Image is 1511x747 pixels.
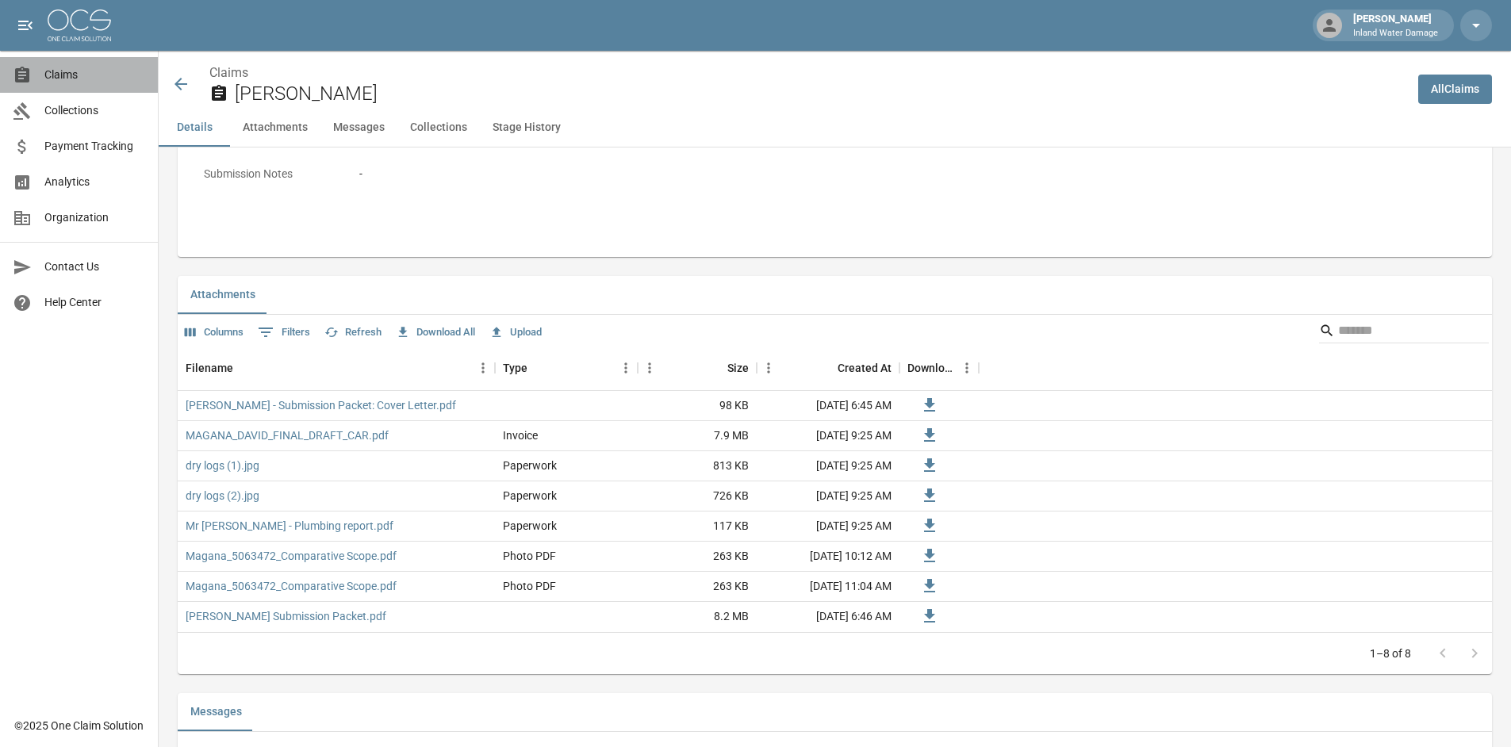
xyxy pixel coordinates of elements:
button: Download All [392,320,479,345]
a: Claims [209,65,248,80]
button: Menu [471,356,495,380]
div: Photo PDF [503,578,556,594]
div: [DATE] 6:46 AM [757,602,899,632]
div: 263 KB [638,542,757,572]
a: AllClaims [1418,75,1492,104]
button: open drawer [10,10,41,41]
div: 8.2 MB [638,602,757,632]
div: [DATE] 9:25 AM [757,451,899,481]
div: Size [727,346,749,390]
div: [PERSON_NAME] [1347,11,1444,40]
button: Stage History [480,109,573,147]
img: ocs-logo-white-transparent.png [48,10,111,41]
span: Organization [44,209,145,226]
div: Download [907,346,955,390]
div: [DATE] 6:45 AM [757,391,899,421]
span: Claims [44,67,145,83]
p: 1–8 of 8 [1370,645,1411,661]
div: 7.9 MB [638,421,757,451]
div: 726 KB [638,481,757,511]
div: Size [638,346,757,390]
button: Details [159,109,230,147]
button: Attachments [178,276,268,314]
div: 98 KB [638,391,757,421]
a: Mr [PERSON_NAME] - Plumbing report.pdf [186,518,393,534]
button: Menu [638,356,662,380]
a: dry logs (2).jpg [186,488,259,504]
span: Collections [44,102,145,119]
button: Attachments [230,109,320,147]
a: Magana_5063472_Comparative Scope.pdf [186,578,397,594]
h2: [PERSON_NAME] [235,82,1406,105]
div: © 2025 One Claim Solution [14,718,144,734]
button: Messages [178,693,255,731]
div: 813 KB [638,451,757,481]
div: Invoice [503,427,538,443]
button: Messages [320,109,397,147]
span: Analytics [44,174,145,190]
a: Magana_5063472_Comparative Scope.pdf [186,548,397,564]
div: Created At [838,346,892,390]
div: [DATE] 9:25 AM [757,481,899,511]
div: related-list tabs [178,693,1492,731]
button: Upload [485,320,546,345]
span: Help Center [44,294,145,311]
div: [DATE] 11:04 AM [757,572,899,602]
span: Contact Us [44,259,145,275]
div: related-list tabs [178,276,1492,314]
div: Photo PDF [503,548,556,564]
button: Collections [397,109,480,147]
nav: breadcrumb [209,63,1406,82]
button: Menu [614,356,638,380]
div: Search [1319,318,1489,347]
div: [DATE] 10:12 AM [757,542,899,572]
div: anchor tabs [159,109,1511,147]
p: Inland Water Damage [1353,27,1438,40]
span: Payment Tracking [44,138,145,155]
div: [DATE] 9:25 AM [757,511,899,542]
div: Download [899,346,979,390]
a: [PERSON_NAME] Submission Packet.pdf [186,608,386,624]
a: dry logs (1).jpg [186,458,259,473]
a: [PERSON_NAME] - Submission Packet: Cover Letter.pdf [186,397,456,413]
button: Select columns [181,320,247,345]
div: Paperwork [503,518,557,534]
div: Paperwork [503,488,557,504]
a: MAGANA_DAVID_FINAL_DRAFT_CAR.pdf [186,427,389,443]
button: Menu [955,356,979,380]
div: [DATE] 9:25 AM [757,421,899,451]
div: Type [503,346,527,390]
div: Filename [186,346,233,390]
div: 263 KB [638,572,757,602]
button: Menu [757,356,780,380]
div: - [359,166,1421,182]
div: Created At [757,346,899,390]
div: 117 KB [638,511,757,542]
p: Submission Notes [197,159,339,190]
button: Show filters [254,320,314,345]
div: Filename [178,346,495,390]
div: Type [495,346,638,390]
button: Refresh [320,320,385,345]
div: Paperwork [503,458,557,473]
